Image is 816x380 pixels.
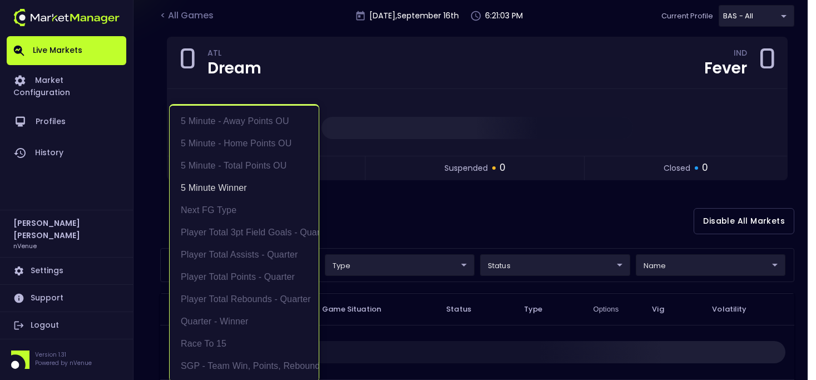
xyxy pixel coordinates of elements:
li: 5 Minute Winner [170,177,319,199]
li: Race to 15 [170,333,319,355]
li: 5 Minute - Away Points OU [170,110,319,132]
li: 5 Minute - Total Points OU [170,155,319,177]
li: Player Total Assists - Quarter [170,244,319,266]
li: Next FG Type [170,199,319,221]
li: Player Total Rebounds - Quarter [170,288,319,310]
li: Player Total 3pt Field Goals - Quarter [170,221,319,244]
li: 5 Minute - Home Points OU [170,132,319,155]
li: Quarter - Winner [170,310,319,333]
li: Player Total Points - Quarter [170,266,319,288]
li: SGP - Team Win, Points, Rebounds [170,355,319,377]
